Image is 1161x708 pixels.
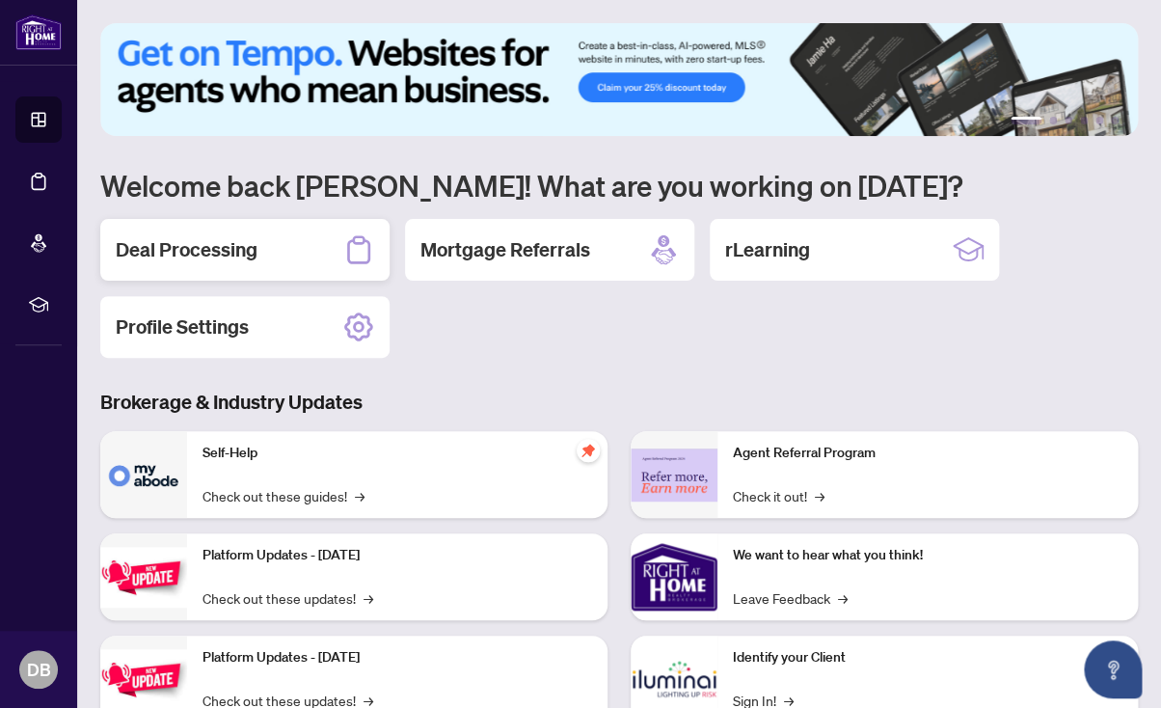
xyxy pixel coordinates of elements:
[733,647,1122,668] p: Identify your Client
[1084,640,1142,698] button: Open asap
[116,236,257,263] h2: Deal Processing
[364,587,373,609] span: →
[1011,117,1041,124] button: 1
[100,167,1138,204] h1: Welcome back [PERSON_NAME]! What are you working on [DATE]?
[15,14,62,50] img: logo
[100,23,1138,136] img: Slide 0
[631,533,717,620] img: We want to hear what you think!
[577,439,600,462] span: pushpin
[27,656,51,683] span: DB
[202,485,364,506] a: Check out these guides!→
[733,443,1122,464] p: Agent Referral Program
[116,313,249,340] h2: Profile Settings
[733,545,1122,566] p: We want to hear what you think!
[202,587,373,609] a: Check out these updates!→
[838,587,848,609] span: →
[725,236,810,263] h2: rLearning
[1111,117,1119,124] button: 6
[100,389,1138,416] h3: Brokerage & Industry Updates
[202,443,592,464] p: Self-Help
[815,485,824,506] span: →
[100,431,187,518] img: Self-Help
[100,547,187,608] img: Platform Updates - July 21, 2025
[202,545,592,566] p: Platform Updates - [DATE]
[1095,117,1103,124] button: 5
[733,485,824,506] a: Check it out!→
[1049,117,1057,124] button: 2
[631,449,717,502] img: Agent Referral Program
[420,236,590,263] h2: Mortgage Referrals
[733,587,848,609] a: Leave Feedback→
[1080,117,1088,124] button: 4
[1065,117,1072,124] button: 3
[355,485,364,506] span: →
[202,647,592,668] p: Platform Updates - [DATE]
